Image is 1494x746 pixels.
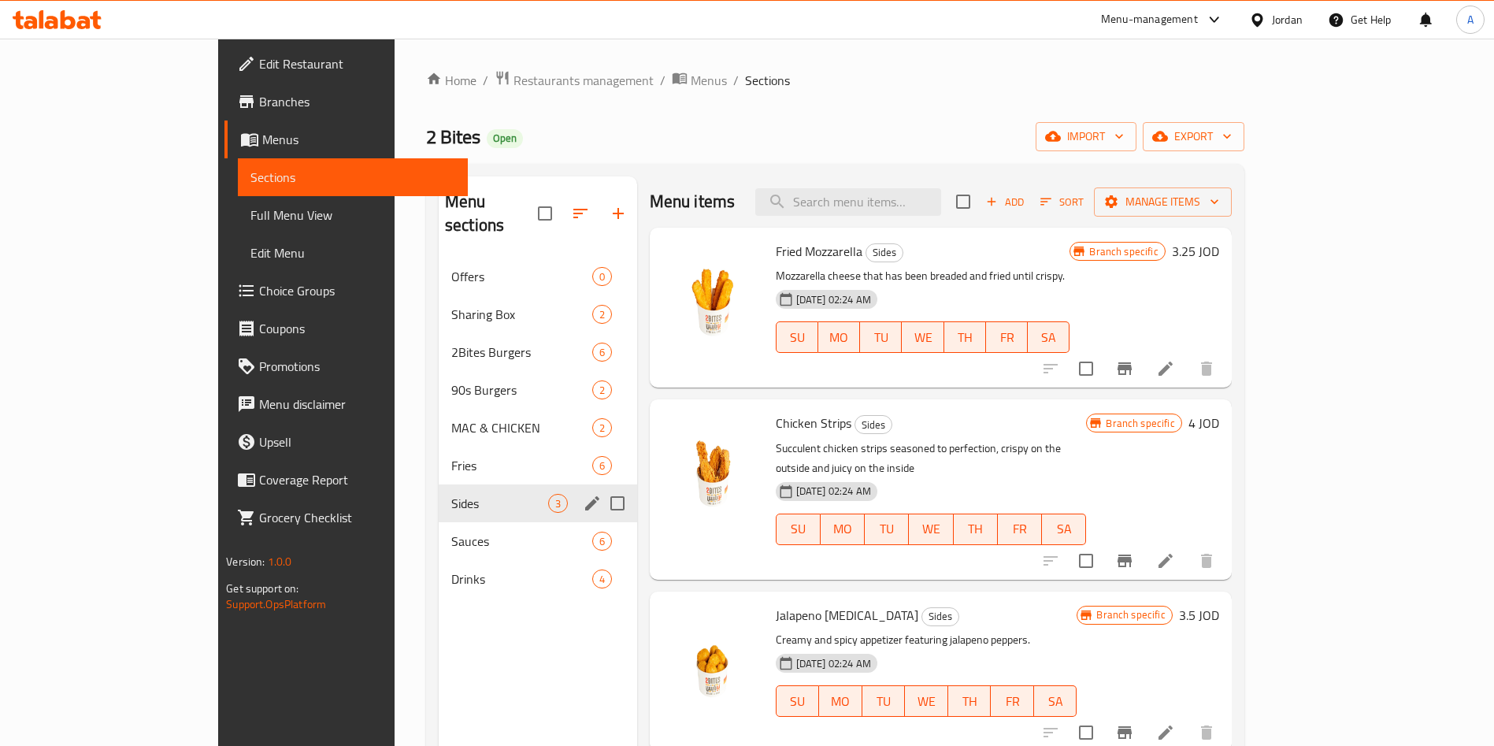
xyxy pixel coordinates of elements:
span: SU [783,326,812,349]
a: Grocery Checklist [224,499,468,536]
p: Creamy and spicy appetizer featuring jalapeno peppers. [776,630,1077,650]
button: SA [1042,514,1086,545]
span: Sides [451,494,548,513]
span: Upsell [259,432,455,451]
span: FR [992,326,1021,349]
img: Fried Mozzarella [662,240,763,341]
span: export [1155,127,1232,147]
div: items [592,532,612,551]
span: SA [1034,326,1063,349]
button: WE [902,321,943,353]
a: Sections [238,158,468,196]
div: 2Bites Burgers [451,343,592,362]
span: 3 [549,496,567,511]
button: TH [954,514,998,545]
img: Chicken Strips [662,412,763,513]
span: 90s Burgers [451,380,592,399]
button: WE [909,514,953,545]
span: Select all sections [528,197,562,230]
img: Jalapeno Poppers [662,604,763,705]
nav: Menu sections [439,251,637,604]
li: / [733,71,739,90]
button: SA [1028,321,1070,353]
span: Jalapeno [MEDICAL_DATA] [776,603,918,627]
span: Restaurants management [513,71,654,90]
span: Menu disclaimer [259,395,455,414]
span: Sides [866,243,903,262]
span: Drinks [451,570,592,588]
span: Branch specific [1099,416,1181,431]
span: Sections [250,168,455,187]
h6: 3.25 JOD [1172,240,1219,262]
span: Branch specific [1083,244,1164,259]
div: 2Bites Burgers6 [439,333,637,371]
button: SA [1034,685,1077,717]
span: Chicken Strips [776,411,851,435]
span: Branches [259,92,455,111]
a: Promotions [224,347,468,385]
button: WE [905,685,948,717]
button: SU [776,514,821,545]
a: Full Menu View [238,196,468,234]
div: Fries6 [439,447,637,484]
span: Coverage Report [259,470,455,489]
span: Sides [922,607,958,625]
span: Manage items [1107,192,1219,212]
span: Edit Restaurant [259,54,455,73]
span: SU [783,518,814,540]
nav: breadcrumb [426,70,1244,91]
button: Manage items [1094,187,1232,217]
div: Drinks4 [439,560,637,598]
span: Sharing Box [451,305,592,324]
button: Sort [1036,190,1088,214]
span: 6 [593,345,611,360]
div: items [592,380,612,399]
button: TU [862,685,906,717]
span: FR [1004,518,1036,540]
div: items [592,305,612,324]
span: TU [866,326,895,349]
a: Support.OpsPlatform [226,594,326,614]
span: WE [915,518,947,540]
span: 6 [593,458,611,473]
div: Sides [866,243,903,262]
div: items [548,494,568,513]
p: Succulent chicken strips seasoned to perfection, crispy on the outside and juicy on the inside [776,439,1087,478]
button: MO [818,321,860,353]
button: MO [821,514,865,545]
a: Choice Groups [224,272,468,310]
span: Open [487,132,523,145]
button: export [1143,122,1244,151]
span: Version: [226,551,265,572]
span: TH [951,326,980,349]
div: Sauces6 [439,522,637,560]
span: Get support on: [226,578,298,599]
span: MO [825,326,854,349]
span: TH [955,690,985,713]
div: items [592,456,612,475]
div: Offers [451,267,592,286]
h6: 3.5 JOD [1179,604,1219,626]
a: Edit Menu [238,234,468,272]
span: Promotions [259,357,455,376]
span: WE [908,326,937,349]
div: Menu-management [1101,10,1198,29]
button: Branch-specific-item [1106,542,1144,580]
span: [DATE] 02:24 AM [790,656,877,671]
span: MO [827,518,858,540]
button: TH [948,685,992,717]
div: items [592,267,612,286]
button: FR [991,685,1034,717]
a: Restaurants management [495,70,654,91]
span: Edit Menu [250,243,455,262]
span: [DATE] 02:24 AM [790,484,877,499]
li: / [483,71,488,90]
button: Branch-specific-item [1106,350,1144,388]
span: 0 [593,269,611,284]
button: MO [819,685,862,717]
span: Menus [691,71,727,90]
span: 2 [593,307,611,322]
h2: Menu sections [445,190,538,237]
